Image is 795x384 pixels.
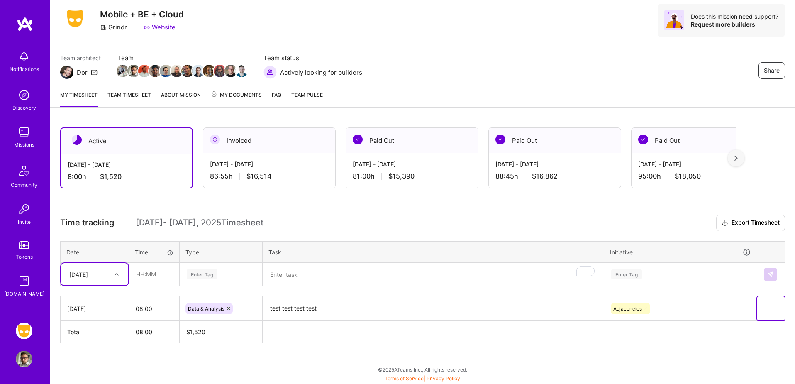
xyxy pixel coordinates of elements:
[138,65,151,77] img: Team Member Avatar
[60,54,101,62] span: Team architect
[60,7,90,30] img: Company Logo
[204,64,215,78] a: Team Member Avatar
[61,128,192,154] div: Active
[150,64,161,78] a: Team Member Avatar
[291,92,323,98] span: Team Pulse
[16,273,32,289] img: guide book
[160,65,172,77] img: Team Member Avatar
[16,323,32,339] img: Grindr: Mobile + BE + Cloud
[691,20,778,28] div: Request more builders
[758,62,785,79] button: Share
[144,23,176,32] a: Website
[632,128,763,153] div: Paid Out
[211,90,262,100] span: My Documents
[611,268,642,281] div: Enter Tag
[60,66,73,79] img: Team Architect
[236,64,247,78] a: Team Member Avatar
[117,54,247,62] span: Team
[263,264,603,286] textarea: To enrich screen reader interactions, please activate Accessibility in Grammarly extension settings
[385,375,460,382] span: |
[638,172,757,181] div: 95:00 h
[129,298,179,320] input: HH:MM
[161,64,171,78] a: Team Member Avatar
[60,90,98,107] a: My timesheet
[129,321,180,343] th: 08:00
[346,128,478,153] div: Paid Out
[149,65,161,77] img: Team Member Avatar
[16,87,32,103] img: discovery
[263,297,603,320] textarea: test test test test
[187,268,217,281] div: Enter Tag
[100,9,184,20] h3: Mobile + BE + Cloud
[12,103,36,112] div: Discovery
[353,172,471,181] div: 81:00 h
[100,23,127,32] div: Grindr
[495,135,505,144] img: Paid Out
[638,160,757,169] div: [DATE] - [DATE]
[192,65,205,77] img: Team Member Avatar
[10,65,39,73] div: Notifications
[171,64,182,78] a: Team Member Avatar
[61,321,129,343] th: Total
[215,64,225,78] a: Team Member Avatar
[716,215,785,231] button: Export Timesheet
[263,241,604,263] th: Task
[115,272,119,276] i: icon Chevron
[100,24,107,31] i: icon CompanyGray
[129,263,179,285] input: HH:MM
[61,241,129,263] th: Date
[91,69,98,76] i: icon Mail
[764,66,780,75] span: Share
[532,172,558,181] span: $16,862
[171,65,183,77] img: Team Member Avatar
[211,90,262,107] a: My Documents
[127,65,140,77] img: Team Member Avatar
[664,10,684,30] img: Avatar
[291,90,323,107] a: Team Pulse
[181,65,194,77] img: Team Member Avatar
[495,160,614,169] div: [DATE] - [DATE]
[225,64,236,78] a: Team Member Avatar
[210,172,329,181] div: 86:55 h
[388,172,415,181] span: $15,390
[139,64,150,78] a: Team Member Avatar
[136,218,263,228] span: [DATE] - [DATE] , 2025 Timesheet
[224,65,237,77] img: Team Member Avatar
[161,90,201,107] a: About Mission
[50,359,795,380] div: © 2025 ATeams Inc., All rights reserved.
[68,160,185,169] div: [DATE] - [DATE]
[613,306,642,312] span: Adjacencies
[210,160,329,169] div: [DATE] - [DATE]
[14,140,34,149] div: Missions
[610,247,751,257] div: Initiative
[16,201,32,218] img: Invite
[14,351,34,367] a: User Avatar
[117,64,128,78] a: Team Member Avatar
[182,64,193,78] a: Team Member Avatar
[767,271,774,278] img: Submit
[128,64,139,78] a: Team Member Avatar
[353,160,471,169] div: [DATE] - [DATE]
[16,124,32,140] img: teamwork
[235,65,248,77] img: Team Member Avatar
[69,270,88,279] div: [DATE]
[263,66,277,79] img: Actively looking for builders
[180,241,263,263] th: Type
[193,64,204,78] a: Team Member Avatar
[353,135,363,144] img: Paid Out
[427,375,460,382] a: Privacy Policy
[16,48,32,65] img: bell
[495,172,614,181] div: 88:45 h
[77,68,88,77] div: Dor
[4,289,44,298] div: [DOMAIN_NAME]
[214,65,226,77] img: Team Member Avatar
[72,135,82,145] img: Active
[107,90,151,107] a: Team timesheet
[722,219,728,227] i: icon Download
[280,68,362,77] span: Actively looking for builders
[100,172,122,181] span: $1,520
[68,172,185,181] div: 8:00 h
[186,328,205,335] span: $ 1,520
[18,218,31,226] div: Invite
[67,304,122,313] div: [DATE]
